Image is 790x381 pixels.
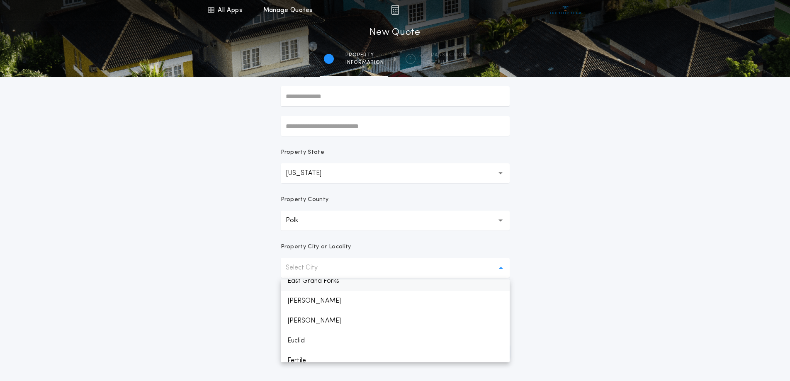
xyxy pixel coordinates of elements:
p: Property State [281,148,324,157]
p: Property City or Locality [281,243,351,251]
span: Property [345,52,384,58]
span: details [427,59,467,66]
p: East Grand Forks [281,271,510,291]
h1: New Quote [369,26,420,39]
span: information [345,59,384,66]
button: Select City [281,258,510,278]
span: Transaction [427,52,467,58]
p: Fertile [281,351,510,371]
ul: Select City [281,279,510,362]
p: [US_STATE] [286,168,335,178]
button: [US_STATE] [281,163,510,183]
p: Property County [281,196,329,204]
button: Polk [281,211,510,231]
h2: 2 [409,56,412,62]
p: Polk [286,216,311,226]
p: Euclid [281,331,510,351]
img: vs-icon [550,6,581,14]
p: Select City [286,263,331,273]
p: [PERSON_NAME] [281,311,510,331]
img: img [391,5,399,15]
h2: 1 [328,56,330,62]
p: [PERSON_NAME] [281,291,510,311]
